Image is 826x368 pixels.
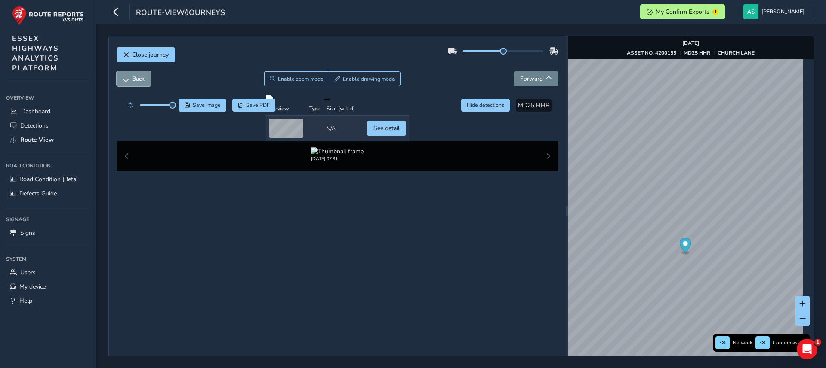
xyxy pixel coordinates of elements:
[733,339,752,346] span: Network
[814,339,821,346] span: 1
[367,121,406,136] button: See detail
[19,297,32,305] span: Help
[520,75,543,83] span: Forward
[712,9,718,15] span: 1
[6,91,90,104] div: Overview
[718,49,755,56] strong: CHURCH LANE
[6,133,90,147] a: Route View
[311,147,364,155] img: Thumbnail frame
[6,172,90,186] a: Road Condition (Beta)
[20,229,35,237] span: Signs
[6,104,90,119] a: Dashboard
[19,175,78,183] span: Road Condition (Beta)
[656,8,709,16] span: My Confirm Exports
[20,136,54,144] span: Route View
[6,119,90,133] a: Detections
[627,49,676,56] strong: ASSET NO. 4200155
[6,159,90,172] div: Road Condition
[19,283,46,291] span: My device
[640,4,725,19] button: My Confirm Exports
[461,99,510,112] button: Hide detections
[6,213,90,226] div: Signage
[6,280,90,294] a: My device
[179,99,226,112] button: Save
[132,51,169,59] span: Close journey
[278,76,324,82] span: Enable zoom mode
[12,6,84,25] img: rr logo
[373,124,400,132] span: See detail
[232,99,276,112] button: PDF
[6,252,90,265] div: System
[264,71,329,86] button: Zoom
[761,4,804,19] span: [PERSON_NAME]
[193,102,221,109] span: Save image
[117,47,175,62] button: Close journey
[246,102,270,109] span: Save PDF
[684,49,710,56] strong: MD25 HHR
[679,238,691,255] div: Map marker
[514,71,558,86] button: Forward
[117,71,151,86] button: Back
[627,49,755,56] div: | |
[311,155,364,162] div: [DATE] 07:31
[6,226,90,240] a: Signs
[324,116,358,141] td: N/A
[21,107,50,116] span: Dashboard
[682,40,699,46] strong: [DATE]
[329,71,401,86] button: Draw
[518,101,549,109] span: MD25 HHR
[132,75,145,83] span: Back
[12,33,59,73] span: ESSEX HIGHWAYS ANALYTICS PLATFORM
[20,268,36,277] span: Users
[6,294,90,308] a: Help
[6,265,90,280] a: Users
[19,189,57,198] span: Defects Guide
[343,76,395,82] span: Enable drawing mode
[467,102,504,109] span: Hide detections
[20,122,49,130] span: Detections
[136,7,225,19] span: route-view/journeys
[773,339,807,346] span: Confirm assets
[743,4,758,19] img: diamond-layout
[6,186,90,201] a: Defects Guide
[797,339,817,359] iframe: Intercom live chat
[743,4,808,19] button: [PERSON_NAME]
